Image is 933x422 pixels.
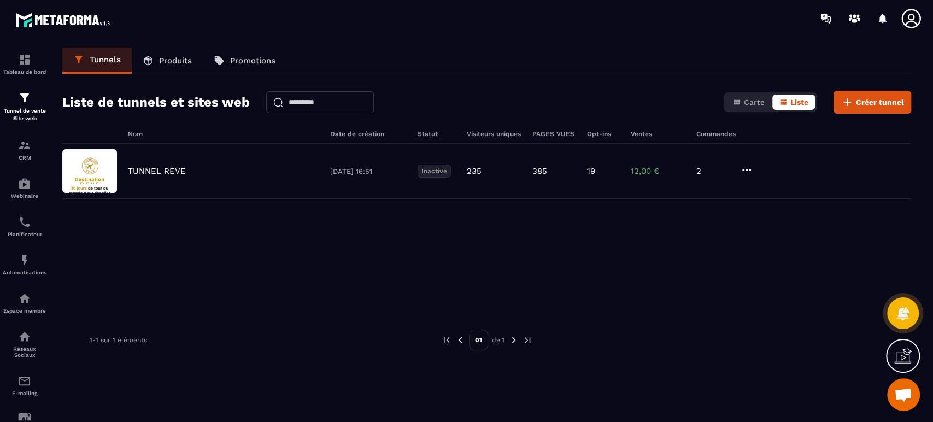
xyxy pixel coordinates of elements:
[132,48,203,74] a: Produits
[631,130,685,138] h6: Ventes
[3,308,46,314] p: Espace membre
[62,48,132,74] a: Tunnels
[3,45,46,83] a: formationformationTableau de bord
[18,177,31,190] img: automations
[532,130,576,138] h6: PAGES VUES
[523,335,532,345] img: next
[696,130,736,138] h6: Commandes
[3,207,46,245] a: schedulerschedulerPlanificateur
[62,91,250,113] h2: Liste de tunnels et sites web
[3,155,46,161] p: CRM
[772,95,815,110] button: Liste
[492,336,505,344] p: de 1
[834,91,911,114] button: Créer tunnel
[18,53,31,66] img: formation
[128,130,319,138] h6: Nom
[18,254,31,267] img: automations
[532,166,547,176] p: 385
[18,91,31,104] img: formation
[790,98,808,107] span: Liste
[128,166,186,176] p: TUNNEL REVE
[230,56,275,66] p: Promotions
[330,130,407,138] h6: Date de création
[744,98,765,107] span: Carte
[469,330,488,350] p: 01
[3,83,46,131] a: formationformationTunnel de vente Site web
[90,336,147,344] p: 1-1 sur 1 éléments
[3,131,46,169] a: formationformationCRM
[696,166,729,176] p: 2
[3,284,46,322] a: automationsautomationsEspace membre
[159,56,192,66] p: Produits
[3,269,46,276] p: Automatisations
[3,390,46,396] p: E-mailing
[18,215,31,228] img: scheduler
[3,69,46,75] p: Tableau de bord
[467,130,521,138] h6: Visiteurs uniques
[18,292,31,305] img: automations
[15,10,114,30] img: logo
[3,346,46,358] p: Réseaux Sociaux
[467,166,482,176] p: 235
[3,169,46,207] a: automationsautomationsWebinaire
[418,130,456,138] h6: Statut
[455,335,465,345] img: prev
[18,139,31,152] img: formation
[62,149,117,193] img: image
[726,95,771,110] button: Carte
[3,193,46,199] p: Webinaire
[330,167,407,175] p: [DATE] 16:51
[587,130,620,138] h6: Opt-ins
[3,231,46,237] p: Planificateur
[18,330,31,343] img: social-network
[418,165,451,178] p: Inactive
[587,166,595,176] p: 19
[203,48,286,74] a: Promotions
[509,335,519,345] img: next
[3,245,46,284] a: automationsautomationsAutomatisations
[631,166,685,176] p: 12,00 €
[3,107,46,122] p: Tunnel de vente Site web
[90,55,121,65] p: Tunnels
[3,366,46,405] a: emailemailE-mailing
[856,97,904,108] span: Créer tunnel
[442,335,451,345] img: prev
[887,378,920,411] div: Ouvrir le chat
[18,374,31,388] img: email
[3,322,46,366] a: social-networksocial-networkRéseaux Sociaux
